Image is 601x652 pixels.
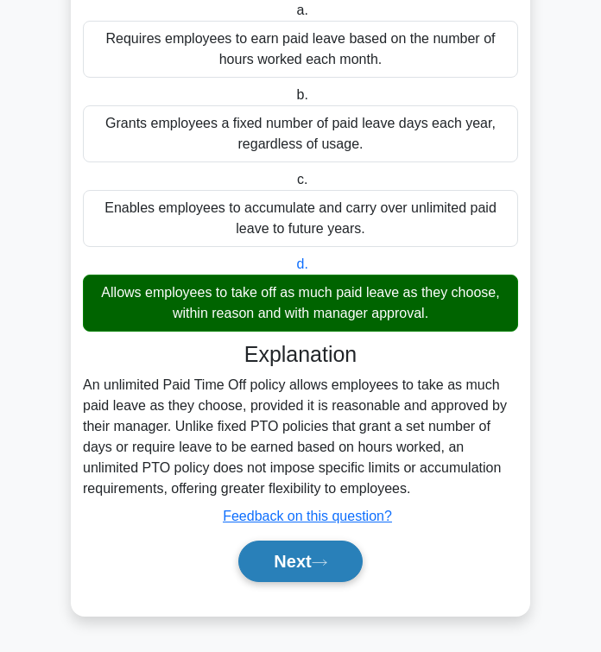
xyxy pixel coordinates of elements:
span: b. [297,87,308,102]
button: Next [238,541,362,582]
div: An unlimited Paid Time Off policy allows employees to take as much paid leave as they choose, pro... [83,375,518,499]
div: Grants employees a fixed number of paid leave days each year, regardless of usage. [83,105,518,162]
div: Requires employees to earn paid leave based on the number of hours worked each month. [83,21,518,78]
span: d. [297,256,308,271]
h3: Explanation [93,342,508,368]
a: Feedback on this question? [223,509,392,523]
span: a. [297,3,308,17]
div: Enables employees to accumulate and carry over unlimited paid leave to future years. [83,190,518,247]
span: c. [297,172,307,187]
div: Allows employees to take off as much paid leave as they choose, within reason and with manager ap... [83,275,518,332]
